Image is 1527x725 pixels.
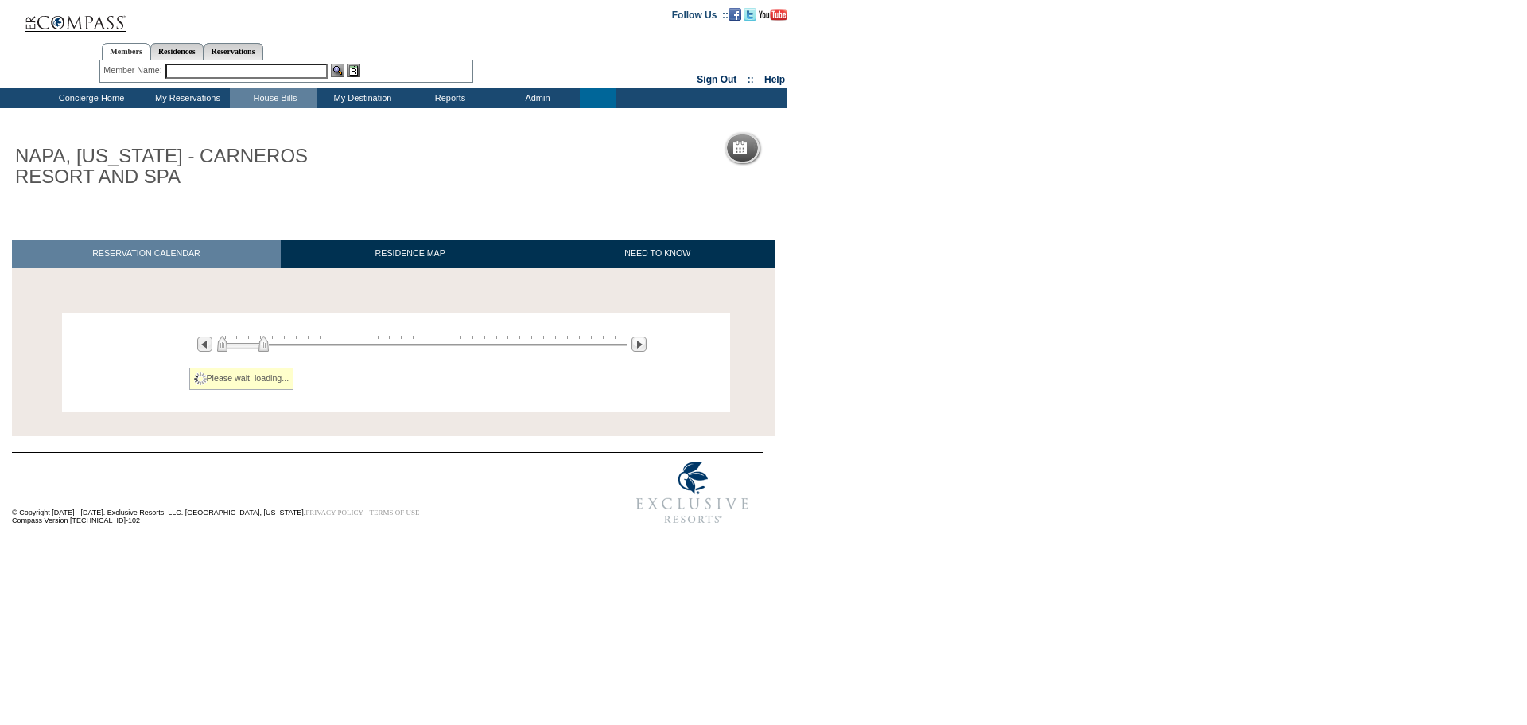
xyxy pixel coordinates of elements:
[631,337,647,352] img: Next
[12,142,368,191] h1: NAPA, [US_STATE] - CARNEROS RESORT AND SPA
[103,64,165,77] div: Member Name:
[672,8,729,21] td: Follow Us ::
[12,240,281,267] a: RESERVATION CALENDAR
[492,88,580,108] td: Admin
[150,43,204,60] a: Residences
[230,88,317,108] td: House Bills
[621,453,763,532] img: Exclusive Resorts
[759,9,787,21] img: Subscribe to our YouTube Channel
[189,368,294,390] div: Please wait, loading...
[764,74,785,85] a: Help
[204,43,263,60] a: Reservations
[729,9,741,18] a: Become our fan on Facebook
[748,74,754,85] span: ::
[317,88,405,108] td: My Destination
[37,88,142,108] td: Concierge Home
[12,454,569,532] td: © Copyright [DATE] - [DATE]. Exclusive Resorts, LLC. [GEOGRAPHIC_DATA], [US_STATE]. Compass Versi...
[753,143,875,154] h5: Reservation Calendar
[744,9,756,18] a: Follow us on Twitter
[759,9,787,18] a: Subscribe to our YouTube Channel
[197,337,212,352] img: Previous
[744,8,756,21] img: Follow us on Twitter
[370,509,420,516] a: TERMS OF USE
[539,240,775,267] a: NEED TO KNOW
[281,240,540,267] a: RESIDENCE MAP
[405,88,492,108] td: Reports
[194,372,207,385] img: spinner2.gif
[142,88,230,108] td: My Reservations
[697,74,736,85] a: Sign Out
[729,8,741,21] img: Become our fan on Facebook
[305,509,363,516] a: PRIVACY POLICY
[102,43,150,60] a: Members
[331,64,344,77] img: View
[347,64,360,77] img: Reservations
